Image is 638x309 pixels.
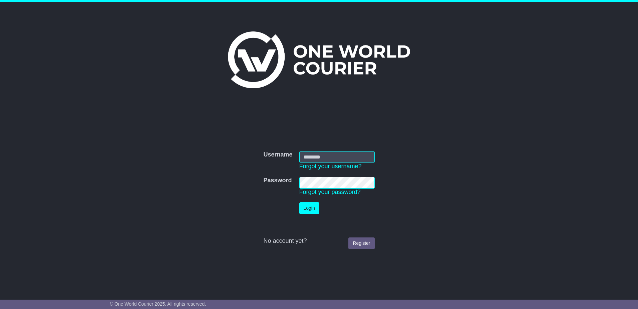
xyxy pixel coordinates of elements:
a: Forgot your username? [299,163,362,170]
a: Forgot your password? [299,189,361,195]
a: Register [348,237,374,249]
button: Login [299,202,319,214]
span: © One World Courier 2025. All rights reserved. [110,301,206,307]
label: Username [263,151,292,159]
img: One World [228,31,410,88]
div: No account yet? [263,237,374,245]
label: Password [263,177,292,184]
